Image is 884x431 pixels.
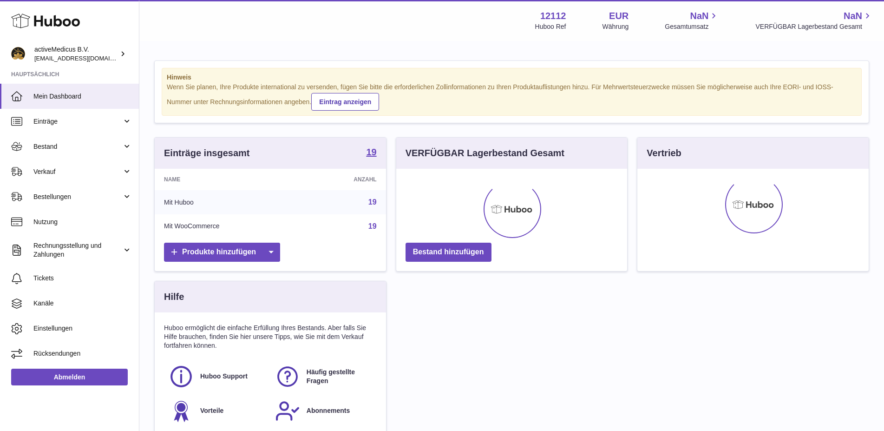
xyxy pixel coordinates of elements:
p: Huboo ermöglicht die einfache Erfüllung Ihres Bestands. Aber falls Sie Hilfe brauchen, finden Sie... [164,324,377,350]
span: Gesamtumsatz [665,22,719,31]
a: Vorteile [169,398,266,424]
strong: Hinweis [167,73,857,82]
span: Vorteile [200,406,223,415]
a: Abonnements [275,398,372,424]
span: Häufig gestellte Fragen [307,368,371,385]
strong: 12112 [540,10,566,22]
span: Einträge [33,117,122,126]
a: 19 [368,222,377,230]
span: Nutzung [33,218,132,226]
strong: EUR [609,10,629,22]
div: Huboo Ref [535,22,566,31]
td: Mit Huboo [155,190,303,214]
span: Rechnungsstellung und Zahlungen [33,241,122,259]
a: Abmelden [11,369,128,385]
strong: 19 [366,147,376,157]
a: Huboo Support [169,364,266,389]
a: Produkte hinzufügen [164,243,280,262]
a: Bestand hinzufügen [406,243,491,262]
h3: Einträge insgesamt [164,147,250,159]
span: Verkauf [33,167,122,176]
span: Kanäle [33,299,132,308]
span: [EMAIL_ADDRESS][DOMAIN_NAME] [34,54,137,62]
span: NaN [844,10,862,22]
div: Währung [602,22,629,31]
span: Einstellungen [33,324,132,333]
span: Huboo Support [200,372,248,381]
div: activeMedicus B.V. [34,45,118,63]
a: NaN VERFÜGBAR Lagerbestand Gesamt [755,10,873,31]
span: Bestand [33,142,122,151]
td: Mit WooCommerce [155,214,303,239]
span: Mein Dashboard [33,92,132,101]
span: Rücksendungen [33,349,132,358]
h3: VERFÜGBAR Lagerbestand Gesamt [406,147,564,159]
a: Häufig gestellte Fragen [275,364,372,389]
a: 19 [368,198,377,206]
a: Eintrag anzeigen [311,93,379,111]
a: 19 [366,147,376,159]
h3: Vertrieb [647,147,681,159]
div: Wenn Sie planen, Ihre Produkte international zu versenden, fügen Sie bitte die erforderlichen Zol... [167,83,857,111]
a: NaN Gesamtumsatz [665,10,719,31]
span: Bestellungen [33,192,122,201]
span: Tickets [33,274,132,283]
img: info@activemedicus.com [11,47,25,61]
span: Abonnements [307,406,350,415]
span: NaN [690,10,708,22]
th: Name [155,169,303,190]
span: VERFÜGBAR Lagerbestand Gesamt [755,22,873,31]
th: Anzahl [303,169,386,190]
h3: Hilfe [164,291,184,303]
